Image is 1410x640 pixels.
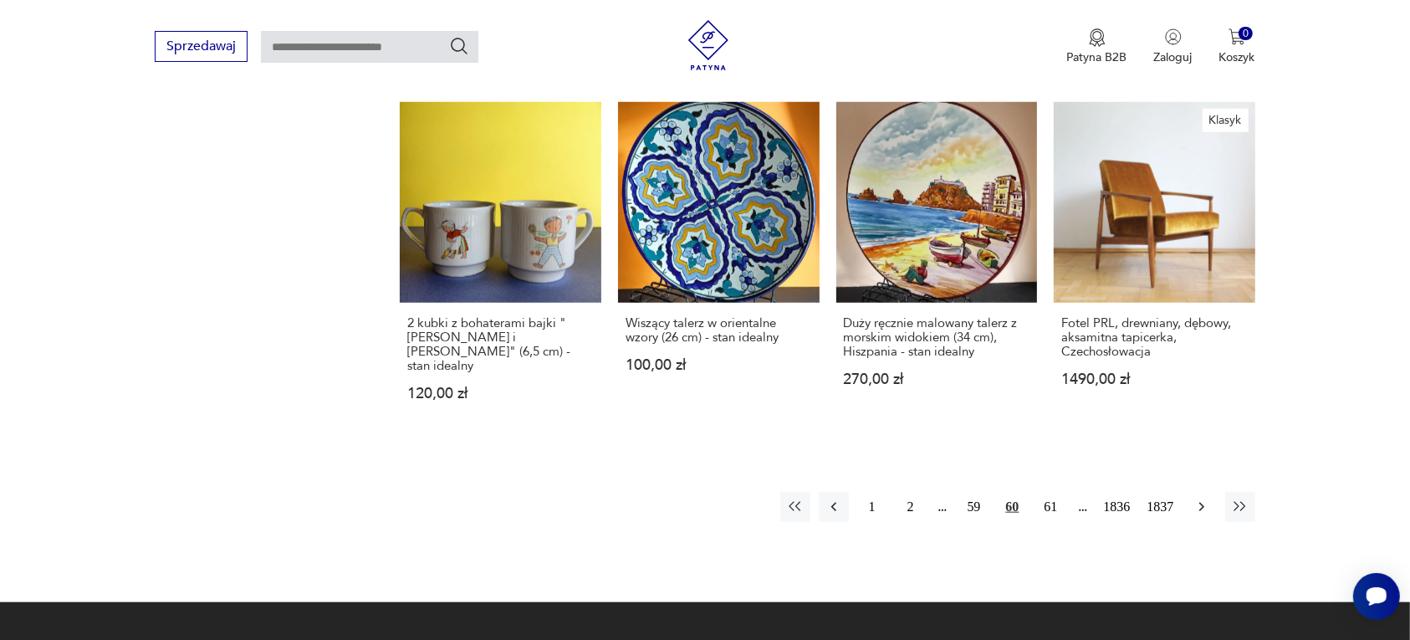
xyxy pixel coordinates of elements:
img: Ikona medalu [1089,28,1106,47]
img: Ikona koszyka [1229,28,1245,45]
iframe: Smartsupp widget button [1353,573,1400,620]
p: 120,00 zł [407,387,594,401]
div: 0 [1239,27,1253,41]
img: Ikonka użytkownika [1165,28,1182,45]
button: 0Koszyk [1219,28,1255,65]
button: 59 [959,492,989,522]
button: 1836 [1100,492,1135,522]
p: Koszyk [1219,49,1255,65]
h3: Fotel PRL, drewniany, dębowy, aksamitna tapicerka, Czechosłowacja [1061,316,1248,359]
p: 1490,00 zł [1061,372,1248,387]
a: KlasykFotel PRL, drewniany, dębowy, aksamitna tapicerka, CzechosłowacjaFotel PRL, drewniany, dębo... [1054,102,1255,434]
button: Szukaj [449,36,469,56]
p: Patyna B2B [1067,49,1127,65]
a: Duży ręcznie malowany talerz z morskim widokiem (34 cm), Hiszpania - stan idealnyDuży ręcznie mal... [836,102,1038,434]
a: Wiszący talerz w orientalne wzory (26 cm) - stan idealnyWiszący talerz w orientalne wzory (26 cm)... [618,102,820,434]
button: Patyna B2B [1067,28,1127,65]
h3: Duży ręcznie malowany talerz z morskim widokiem (34 cm), Hiszpania - stan idealny [844,316,1030,359]
h3: Wiszący talerz w orientalne wzory (26 cm) - stan idealny [626,316,812,345]
p: 100,00 zł [626,358,812,372]
p: 270,00 zł [844,372,1030,387]
a: Sprzedawaj [155,42,248,54]
a: 2 kubki z bohaterami bajki "Jacek i Agatka" (6,5 cm) - stan idealny2 kubki z bohaterami bajki "[P... [400,102,601,434]
button: 1 [857,492,887,522]
button: 61 [1036,492,1066,522]
button: Zaloguj [1154,28,1193,65]
h3: 2 kubki z bohaterami bajki "[PERSON_NAME] i [PERSON_NAME]" (6,5 cm) - stan idealny [407,316,594,373]
button: 2 [896,492,926,522]
p: Zaloguj [1154,49,1193,65]
button: 60 [998,492,1028,522]
a: Ikona medaluPatyna B2B [1067,28,1127,65]
img: Patyna - sklep z meblami i dekoracjami vintage [683,20,733,70]
button: Sprzedawaj [155,31,248,62]
button: 1837 [1143,492,1178,522]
